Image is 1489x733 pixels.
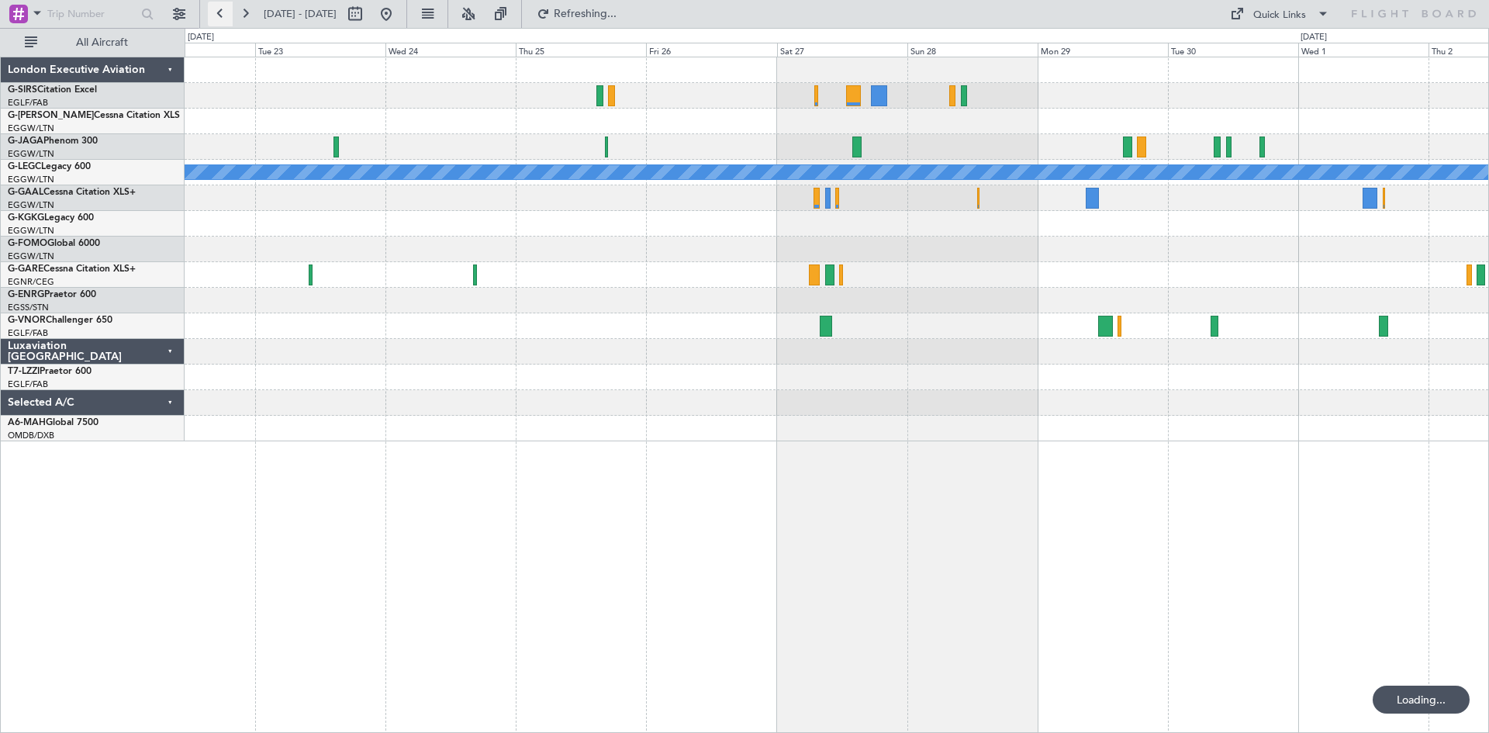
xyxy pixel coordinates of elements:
[8,111,180,120] a: G-[PERSON_NAME]Cessna Citation XLS
[1301,31,1327,44] div: [DATE]
[8,290,44,299] span: G-ENRG
[8,316,112,325] a: G-VNORChallenger 650
[8,251,54,262] a: EGGW/LTN
[8,418,98,427] a: A6-MAHGlobal 7500
[264,7,337,21] span: [DATE] - [DATE]
[8,367,92,376] a: T7-LZZIPraetor 600
[8,327,48,339] a: EGLF/FAB
[1298,43,1429,57] div: Wed 1
[8,85,37,95] span: G-SIRS
[8,162,41,171] span: G-LEGC
[8,430,54,441] a: OMDB/DXB
[8,225,54,237] a: EGGW/LTN
[1253,8,1306,23] div: Quick Links
[530,2,623,26] button: Refreshing...
[8,302,49,313] a: EGSS/STN
[1373,686,1470,714] div: Loading...
[8,418,46,427] span: A6-MAH
[8,213,94,223] a: G-KGKGLegacy 600
[907,43,1038,57] div: Sun 28
[8,137,98,146] a: G-JAGAPhenom 300
[8,188,136,197] a: G-GAALCessna Citation XLS+
[385,43,516,57] div: Wed 24
[8,379,48,390] a: EGLF/FAB
[8,148,54,160] a: EGGW/LTN
[8,239,100,248] a: G-FOMOGlobal 6000
[8,265,136,274] a: G-GARECessna Citation XLS+
[553,9,618,19] span: Refreshing...
[8,213,44,223] span: G-KGKG
[8,290,96,299] a: G-ENRGPraetor 600
[188,31,214,44] div: [DATE]
[8,111,94,120] span: G-[PERSON_NAME]
[8,276,54,288] a: EGNR/CEG
[8,239,47,248] span: G-FOMO
[8,199,54,211] a: EGGW/LTN
[1168,43,1298,57] div: Tue 30
[8,367,40,376] span: T7-LZZI
[8,137,43,146] span: G-JAGA
[1038,43,1168,57] div: Mon 29
[777,43,907,57] div: Sat 27
[8,97,48,109] a: EGLF/FAB
[47,2,136,26] input: Trip Number
[8,85,97,95] a: G-SIRSCitation Excel
[8,265,43,274] span: G-GARE
[8,316,46,325] span: G-VNOR
[17,30,168,55] button: All Aircraft
[125,43,255,57] div: Mon 22
[255,43,385,57] div: Tue 23
[8,174,54,185] a: EGGW/LTN
[1222,2,1337,26] button: Quick Links
[40,37,164,48] span: All Aircraft
[8,123,54,134] a: EGGW/LTN
[646,43,776,57] div: Fri 26
[8,162,91,171] a: G-LEGCLegacy 600
[8,188,43,197] span: G-GAAL
[516,43,646,57] div: Thu 25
